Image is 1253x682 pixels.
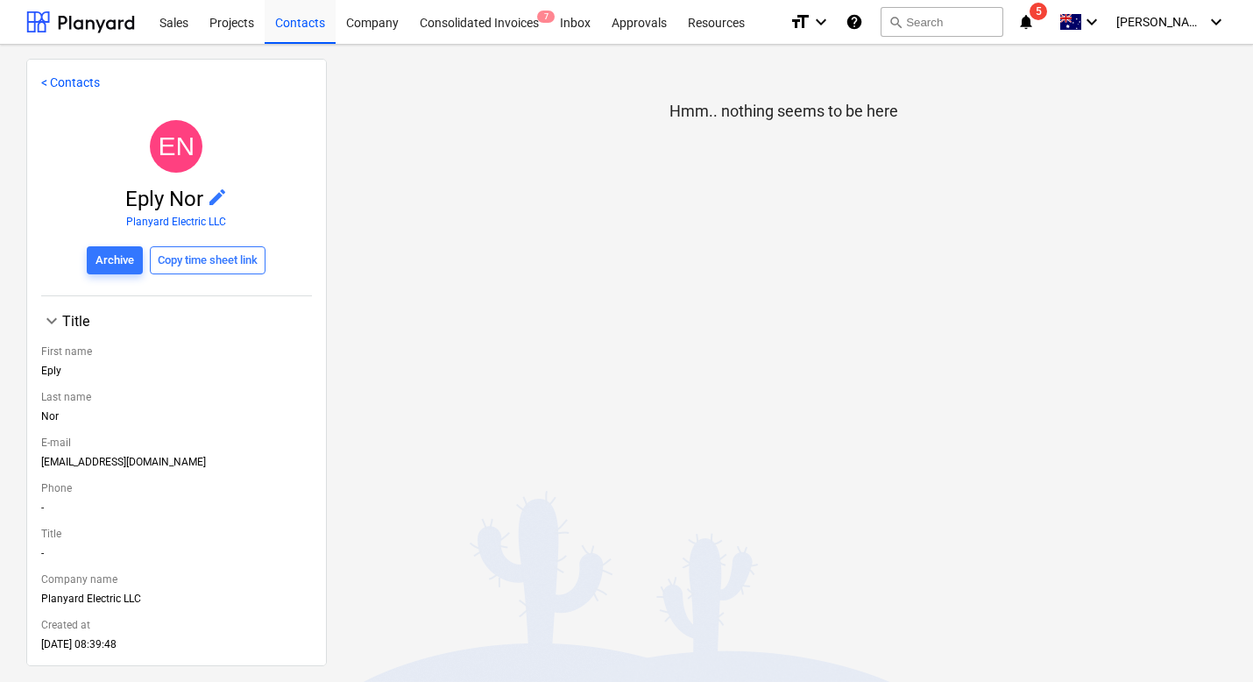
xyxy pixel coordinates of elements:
[41,566,312,593] div: Company name
[41,365,312,384] div: Eply
[41,501,312,521] div: -
[126,216,226,228] a: Planyard Electric LLC
[41,310,62,331] span: keyboard_arrow_down
[87,246,143,274] button: Archive
[41,521,312,547] div: Title
[41,410,312,430] div: Nor
[846,11,863,32] i: Knowledge base
[888,15,903,29] span: search
[1165,598,1253,682] iframe: Chat Widget
[41,430,312,456] div: E-mail
[41,75,100,89] a: < Contacts
[158,251,258,271] div: Copy time sheet link
[41,338,312,365] div: First name
[1030,3,1047,20] span: 5
[537,11,555,23] span: 7
[41,475,312,501] div: Phone
[150,120,202,173] div: Eply Nor
[158,131,195,160] span: EN
[41,612,312,638] div: Created at
[150,246,265,274] button: Copy time sheet link
[41,638,312,657] div: [DATE] 08:39:48
[125,187,207,211] span: Eply Nor
[1116,15,1204,29] span: [PERSON_NAME]
[669,101,898,122] p: Hmm.. nothing seems to be here
[62,313,312,330] div: Title
[41,310,312,331] div: Title
[881,7,1003,37] button: Search
[41,456,312,475] div: [EMAIL_ADDRESS][DOMAIN_NAME]
[41,593,312,612] div: Planyard Electric LLC
[789,11,811,32] i: format_size
[96,251,134,271] div: Archive
[1081,11,1102,32] i: keyboard_arrow_down
[41,547,312,566] div: -
[41,384,312,410] div: Last name
[1206,11,1227,32] i: keyboard_arrow_down
[207,187,228,208] span: edit
[1017,11,1035,32] i: notifications
[811,11,832,32] i: keyboard_arrow_down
